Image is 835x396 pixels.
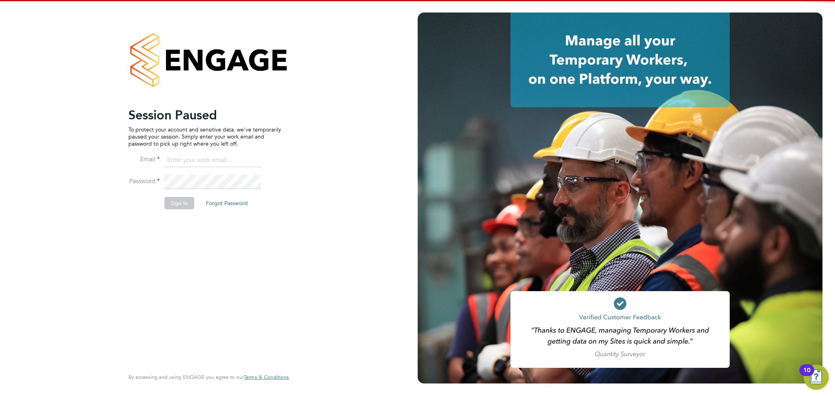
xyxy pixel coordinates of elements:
[128,374,289,380] span: By accessing and using ENGAGE you agree to our
[803,370,810,380] div: 10
[164,153,261,167] input: Enter your work email...
[200,197,254,209] button: Forgot Password
[128,155,160,164] label: Email
[128,177,160,185] label: Password
[128,126,281,148] p: To protect your account and sensitive data, we've temporarily paused your session. Simply enter y...
[804,365,829,390] button: Open Resource Center, 10 new notifications
[128,107,281,123] h2: Session Paused
[164,197,194,209] button: Sign In
[244,374,289,380] a: Terms & Conditions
